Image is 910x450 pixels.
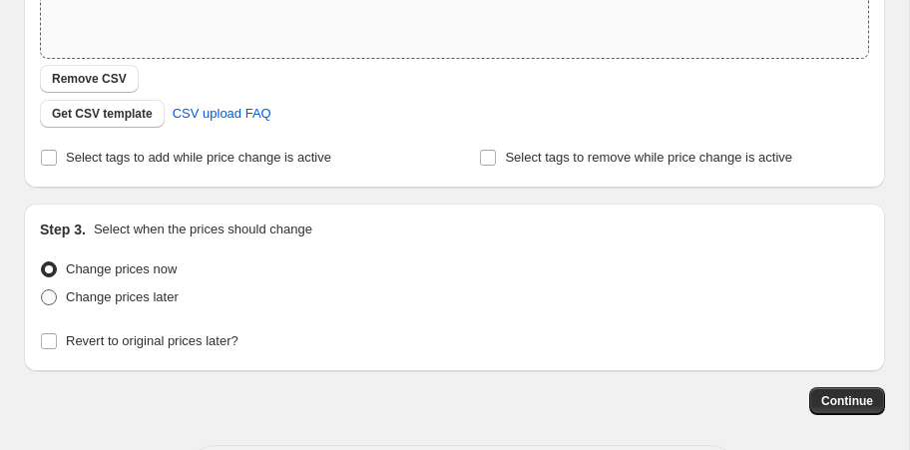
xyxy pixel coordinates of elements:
[173,104,271,124] span: CSV upload FAQ
[52,71,127,87] span: Remove CSV
[505,150,792,165] span: Select tags to remove while price change is active
[66,261,177,276] span: Change prices now
[94,220,312,239] p: Select when the prices should change
[52,106,153,122] span: Get CSV template
[40,220,86,239] h2: Step 3.
[161,98,283,130] a: CSV upload FAQ
[66,333,238,348] span: Revert to original prices later?
[40,100,165,128] button: Get CSV template
[40,65,139,93] button: Remove CSV
[66,150,331,165] span: Select tags to add while price change is active
[809,387,885,415] button: Continue
[66,289,179,304] span: Change prices later
[821,393,873,409] span: Continue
